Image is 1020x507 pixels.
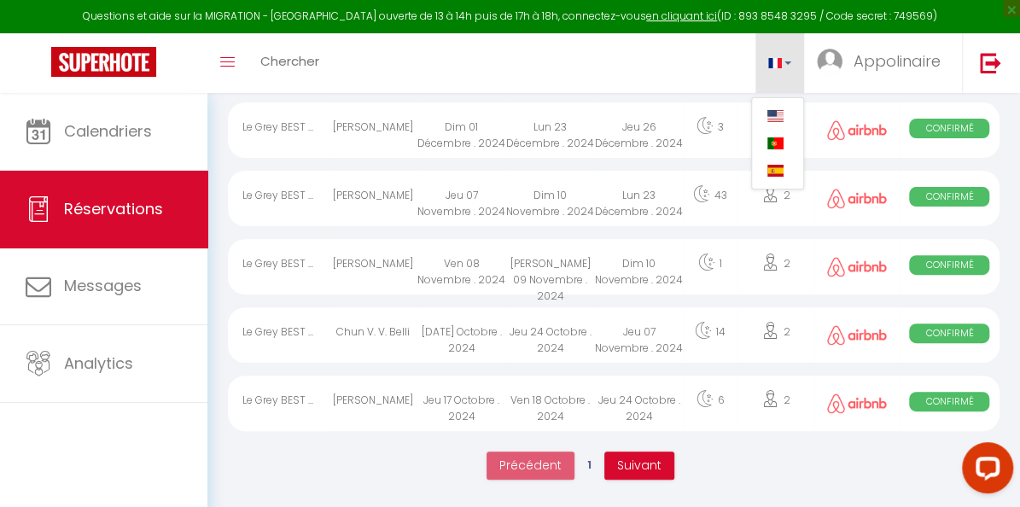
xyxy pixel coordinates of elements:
[980,52,1001,73] img: logout
[487,452,574,481] button: Previous
[574,450,604,480] span: 1
[64,198,163,219] span: Réservations
[499,457,562,474] span: Précédent
[804,33,962,93] a: ... Appolinaire
[646,9,717,23] a: en cliquant ici
[64,275,142,296] span: Messages
[817,49,842,74] img: ...
[948,435,1020,507] iframe: LiveChat chat widget
[854,50,941,72] span: Appolinaire
[604,452,674,481] button: Next
[51,47,156,77] img: Super Booking
[64,353,133,374] span: Analytics
[248,33,332,93] a: Chercher
[617,457,662,474] span: Suivant
[260,52,319,70] span: Chercher
[64,120,152,142] span: Calendriers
